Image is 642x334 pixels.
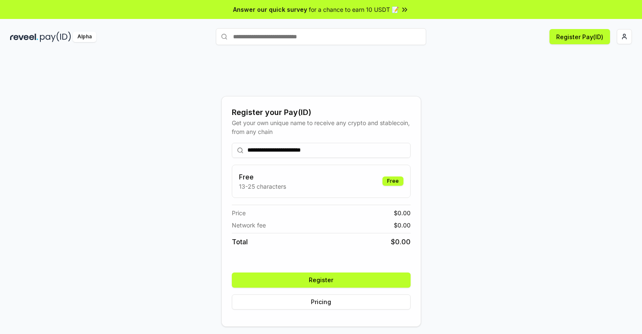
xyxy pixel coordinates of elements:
[232,208,246,217] span: Price
[232,107,411,118] div: Register your Pay(ID)
[232,273,411,288] button: Register
[73,32,96,42] div: Alpha
[232,294,411,310] button: Pricing
[309,5,399,14] span: for a chance to earn 10 USDT 📝
[232,221,266,230] span: Network fee
[10,32,38,42] img: reveel_dark
[239,172,286,182] h3: Free
[239,182,286,191] p: 13-25 characters
[382,176,403,186] div: Free
[232,118,411,136] div: Get your own unique name to receive any crypto and stablecoin, from any chain
[549,29,610,44] button: Register Pay(ID)
[394,208,411,217] span: $ 0.00
[232,237,248,247] span: Total
[391,237,411,247] span: $ 0.00
[40,32,71,42] img: pay_id
[233,5,307,14] span: Answer our quick survey
[394,221,411,230] span: $ 0.00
